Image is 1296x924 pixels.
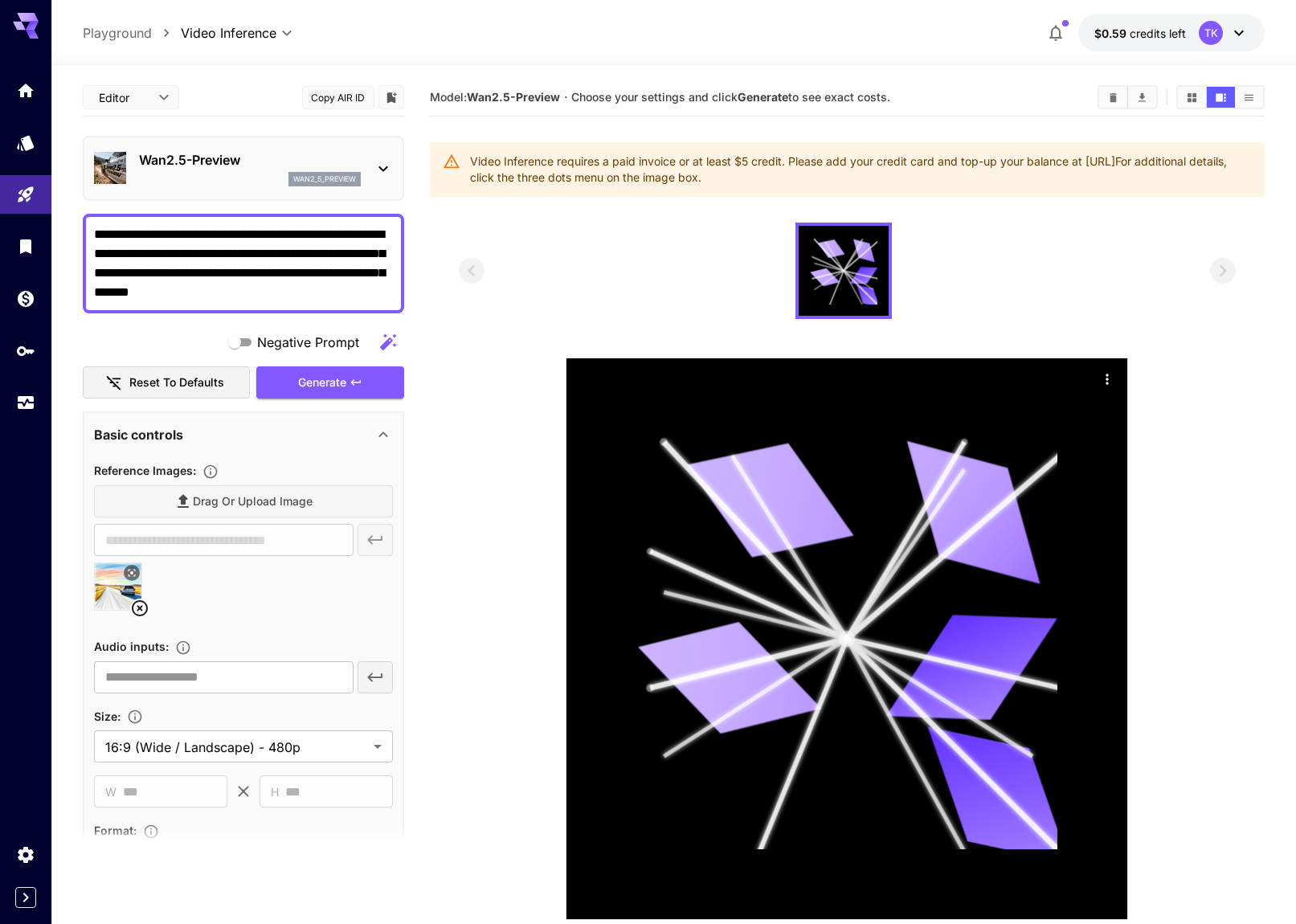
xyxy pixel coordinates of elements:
[1207,87,1235,108] button: Show media in video view
[16,844,35,865] div: Settings
[121,709,149,725] button: Adjust the dimensions of the generated image by specifying its width and height in pixels, or sel...
[16,133,35,153] div: Models
[16,80,35,100] div: Home
[256,366,404,399] button: Generate
[16,288,35,309] div: Wallet
[105,738,367,757] span: 16:9 (Wide / Landscape) - 480p
[293,174,356,185] p: wan2_5_preview
[83,23,152,43] a: Playground
[470,147,1253,192] div: Video Inference requires a paid invoice or at least $5 credit. Please add your credit card and to...
[1199,21,1223,45] div: TK
[1176,85,1265,109] div: Show media in grid viewShow media in video viewShow media in list view
[105,783,117,801] span: W
[99,89,149,106] span: Editor
[169,640,198,656] button: Upload an audio file. Supported formats: .mp3, .wav, .flac, .aac, .ogg, .m4a, .wma
[1235,87,1263,108] button: Show media in list view
[1098,85,1158,109] div: Clear AllDownload All
[16,236,35,256] div: Library
[571,90,890,104] span: Choose your settings and click to see exact costs.
[1095,366,1119,390] div: Actions
[257,333,359,352] span: Negative Prompt
[302,86,374,109] button: Copy AIR ID
[1094,27,1130,40] span: $0.59
[467,90,560,104] b: Wan2.5-Preview
[16,341,35,361] div: API Keys
[83,23,181,43] nav: breadcrumb
[94,144,393,193] div: Wan2.5-Previewwan2_5_preview
[1078,14,1265,51] button: $0.5915TK
[738,90,788,104] b: Generate
[430,90,560,104] span: Model:
[384,88,399,107] button: Add to library
[271,783,279,801] span: H
[564,88,568,107] p: ·
[298,373,346,393] span: Generate
[94,640,169,653] span: Audio inputs :
[83,366,250,399] button: Reset to defaults
[16,185,35,205] div: Playground
[94,464,196,477] span: Reference Images :
[1128,87,1156,108] button: Download All
[1099,87,1127,108] button: Clear All
[94,425,183,444] p: Basic controls
[94,415,393,454] div: Basic controls
[1094,25,1186,42] div: $0.5915
[1130,27,1186,40] span: credits left
[1178,87,1206,108] button: Show media in grid view
[94,709,121,723] span: Size :
[196,464,225,480] button: Upload a reference image to guide the result. Supported formats: MP4, WEBM and MOV.
[181,23,276,43] span: Video Inference
[16,393,35,413] div: Usage
[139,150,361,170] p: Wan2.5-Preview
[15,887,36,908] button: Expand sidebar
